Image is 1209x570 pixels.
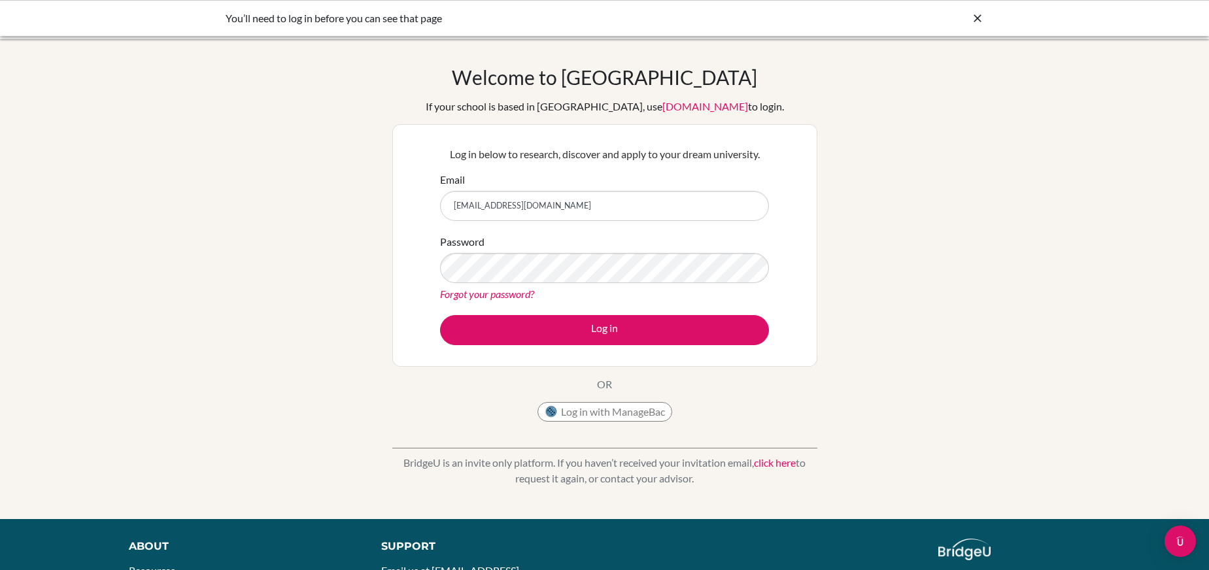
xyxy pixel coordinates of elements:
img: logo_white@2x-f4f0deed5e89b7ecb1c2cc34c3e3d731f90f0f143d5ea2071677605dd97b5244.png [938,539,991,560]
div: Open Intercom Messenger [1165,526,1196,557]
label: Password [440,234,485,250]
p: BridgeU is an invite only platform. If you haven’t received your invitation email, to request it ... [392,455,817,486]
h1: Welcome to [GEOGRAPHIC_DATA] [452,65,757,89]
a: Forgot your password? [440,288,534,300]
p: OR [597,377,612,392]
button: Log in [440,315,769,345]
label: Email [440,172,465,188]
div: About [129,539,352,554]
div: Support [381,539,590,554]
p: Log in below to research, discover and apply to your dream university. [440,146,769,162]
button: Log in with ManageBac [537,402,672,422]
div: You’ll need to log in before you can see that page [226,10,788,26]
a: [DOMAIN_NAME] [662,100,748,112]
div: If your school is based in [GEOGRAPHIC_DATA], use to login. [426,99,784,114]
a: click here [754,456,796,469]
